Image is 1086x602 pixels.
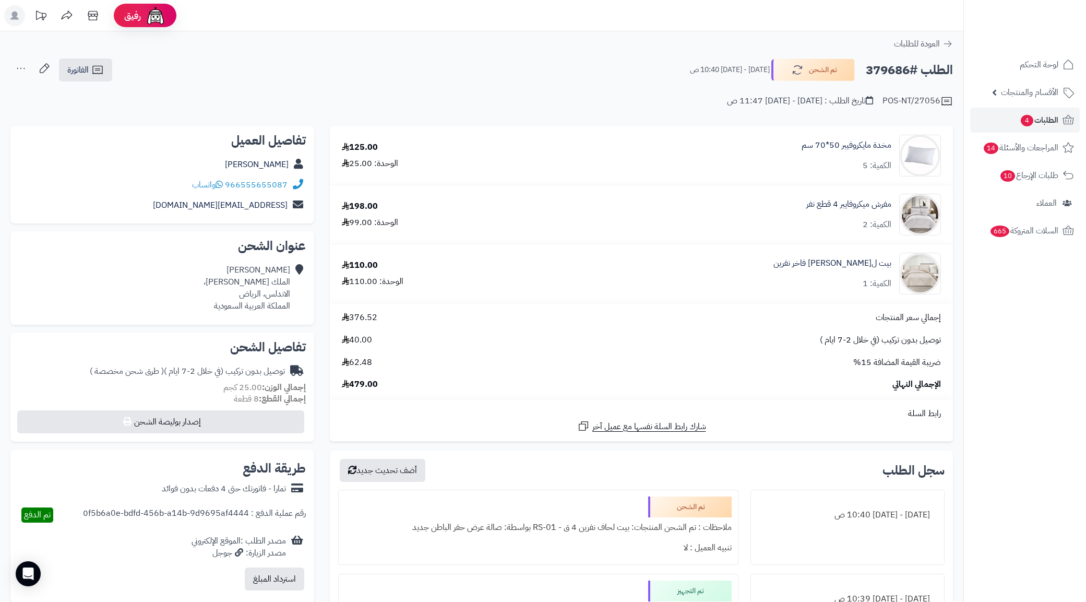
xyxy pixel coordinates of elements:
h2: تفاصيل الشحن [19,341,306,353]
div: الوحدة: 25.00 [342,158,398,170]
h2: عنوان الشحن [19,240,306,252]
span: العملاء [1036,196,1057,210]
a: السلات المتروكة665 [970,218,1080,243]
span: لوحة التحكم [1020,57,1058,72]
img: logo-2.png [1015,28,1076,50]
a: الطلبات4 [970,108,1080,133]
button: إصدار بوليصة الشحن [17,410,304,433]
small: 8 قطعة [234,393,306,405]
div: مصدر الزيارة: جوجل [192,547,286,559]
span: 10 [1000,170,1015,182]
a: الفاتورة [59,58,112,81]
div: تمارا - فاتورتك حتى 4 دفعات بدون فوائد [162,483,286,495]
a: طلبات الإرجاع10 [970,163,1080,188]
small: 25.00 كجم [223,381,306,394]
div: ملاحظات : تم الشحن المنتجات: بيت لحاف نفرين 4 ق - RS-01 بواسطة: صالة عرض حفر الباطن جديد [345,517,732,538]
h3: سجل الطلب [882,464,945,477]
span: إجمالي سعر المنتجات [876,312,941,324]
button: أضف تحديث جديد [340,459,425,482]
a: تحديثات المنصة [28,5,54,29]
a: مخدة مايكروفيبر 50*70 سم [802,139,891,151]
img: 1703426873-pillow-90x90.png [900,135,940,176]
span: الفاتورة [67,64,89,76]
a: شارك رابط السلة نفسها مع عميل آخر [577,420,706,433]
button: استرداد المبلغ [245,568,304,591]
span: المراجعات والأسئلة [983,140,1058,155]
div: رقم عملية الدفع : 0f5b6a0e-bdfd-456b-a14b-9d9695af4444 [83,507,306,523]
span: الأقسام والمنتجات [1001,85,1058,100]
h2: الطلب #379686 [866,60,953,81]
span: 479.00 [342,379,378,391]
span: العودة للطلبات [894,38,940,50]
img: ai-face.png [145,5,166,26]
div: POS-NT/27056 [882,95,953,108]
div: Open Intercom Messenger [16,561,41,586]
a: مفرش ميكروفايبر 4 قطع نفر [806,198,891,210]
a: [PERSON_NAME] [225,158,289,171]
span: 4 [1021,115,1033,126]
img: 1757415092-1-90x90.jpg [900,253,940,294]
span: طلبات الإرجاع [999,168,1058,183]
div: [DATE] - [DATE] 10:40 ص [757,505,938,525]
span: شارك رابط السلة نفسها مع عميل آخر [592,421,706,433]
div: 110.00 [342,259,378,272]
div: 198.00 [342,200,378,213]
strong: إجمالي القطع: [259,393,306,405]
div: الكمية: 2 [863,219,891,231]
span: 62.48 [342,357,372,369]
a: 966555655087 [225,179,288,191]
div: تم الشحن [648,497,732,517]
div: الكمية: 1 [863,278,891,290]
div: الوحدة: 99.00 [342,217,398,229]
span: الطلبات [1020,113,1058,127]
span: 14 [984,143,998,154]
div: الكمية: 5 [863,160,891,172]
img: 1750577823-1-90x90.jpg [900,194,940,235]
h2: تفاصيل العميل [19,134,306,147]
div: تاريخ الطلب : [DATE] - [DATE] 11:47 ص [727,95,873,107]
div: 125.00 [342,141,378,154]
a: واتساب [192,179,223,191]
h2: طريقة الدفع [243,462,306,475]
span: ( طرق شحن مخصصة ) [90,365,164,377]
div: مصدر الطلب :الموقع الإلكتروني [192,535,286,559]
div: تم التجهيز [648,581,732,601]
div: الوحدة: 110.00 [342,276,403,288]
div: توصيل بدون تركيب (في خلال 2-7 ايام ) [90,365,285,377]
span: 40.00 [342,334,372,346]
span: الإجمالي النهائي [892,379,941,391]
span: السلات المتروكة [989,223,1058,238]
span: توصيل بدون تركيب (في خلال 2-7 ايام ) [820,334,941,346]
div: [PERSON_NAME] الملك [PERSON_NAME]، الاندلس، الرياض المملكة العربية السعودية [204,264,290,312]
a: العملاء [970,191,1080,216]
strong: إجمالي الوزن: [262,381,306,394]
div: تنبيه العميل : لا [345,538,732,558]
a: بيت ل[PERSON_NAME] فاخر نفرين [773,257,891,269]
small: [DATE] - [DATE] 10:40 ص [690,65,770,75]
span: 376.52 [342,312,377,324]
button: تم الشحن [771,59,855,81]
span: ضريبة القيمة المضافة 15% [853,357,941,369]
span: تم الدفع [24,509,51,521]
a: [EMAIL_ADDRESS][DOMAIN_NAME] [153,199,288,211]
div: رابط السلة [334,408,949,420]
a: العودة للطلبات [894,38,953,50]
a: لوحة التحكم [970,52,1080,77]
span: 665 [990,226,1009,237]
span: رفيق [124,9,141,22]
a: المراجعات والأسئلة14 [970,135,1080,160]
